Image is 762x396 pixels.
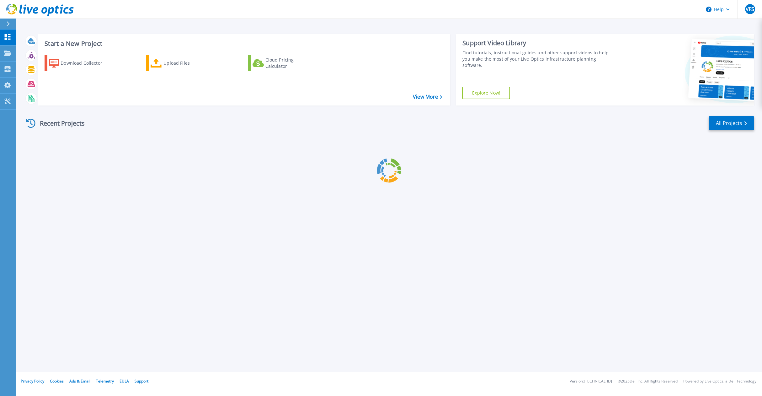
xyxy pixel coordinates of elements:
a: View More [413,94,442,100]
li: Powered by Live Optics, a Dell Technology [683,379,756,383]
div: Find tutorials, instructional guides and other support videos to help you make the most of your L... [462,50,616,68]
li: Version: [TECHNICAL_ID] [570,379,612,383]
div: Support Video Library [462,39,616,47]
a: Support [135,378,148,384]
a: Cloud Pricing Calculator [248,55,318,71]
a: EULA [120,378,129,384]
a: Explore Now! [462,87,510,99]
a: All Projects [709,116,754,130]
span: VFS [746,7,754,12]
a: Privacy Policy [21,378,44,384]
a: Cookies [50,378,64,384]
h3: Start a New Project [45,40,442,47]
a: Download Collector [45,55,115,71]
div: Cloud Pricing Calculator [265,57,316,69]
a: Upload Files [146,55,216,71]
a: Telemetry [96,378,114,384]
li: © 2025 Dell Inc. All Rights Reserved [618,379,678,383]
div: Download Collector [61,57,111,69]
div: Upload Files [163,57,214,69]
a: Ads & Email [69,378,90,384]
div: Recent Projects [24,116,93,131]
